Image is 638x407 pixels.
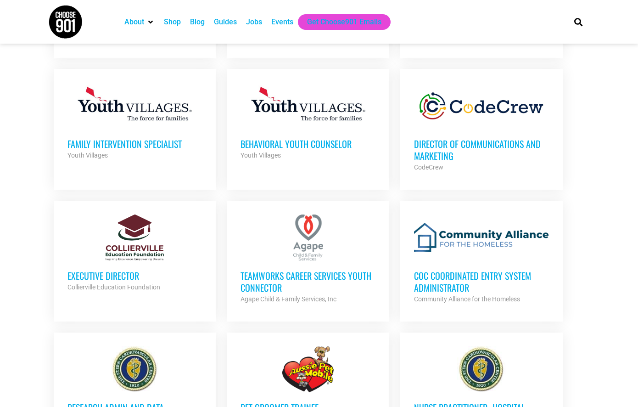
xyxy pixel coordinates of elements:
a: Blog [190,17,205,28]
div: About [120,14,159,30]
h3: TeamWorks Career Services Youth Connector [241,270,375,294]
a: Events [271,17,293,28]
h3: CoC Coordinated Entry System Administrator [414,270,549,294]
strong: Collierville Education Foundation [67,283,160,291]
div: Search [571,14,586,29]
a: Guides [214,17,237,28]
h3: Executive Director [67,270,202,282]
strong: CodeCrew [414,164,443,171]
a: TeamWorks Career Services Youth Connector Agape Child & Family Services, Inc [227,201,389,318]
a: Jobs [246,17,262,28]
strong: Youth Villages [241,152,281,159]
a: Get Choose901 Emails [307,17,381,28]
a: CoC Coordinated Entry System Administrator Community Alliance for the Homeless [400,201,563,318]
a: Director of Communications and Marketing CodeCrew [400,69,563,187]
h3: Behavioral Youth Counselor [241,138,375,150]
h3: Family Intervention Specialist [67,138,202,150]
strong: Community Alliance for the Homeless [414,295,520,303]
strong: Agape Child & Family Services, Inc [241,295,336,303]
a: Executive Director Collierville Education Foundation [54,201,216,306]
a: Shop [164,17,181,28]
nav: Main nav [120,14,559,30]
strong: Youth Villages [67,152,108,159]
a: Behavioral Youth Counselor Youth Villages [227,69,389,175]
h3: Director of Communications and Marketing [414,138,549,162]
a: About [124,17,144,28]
a: Family Intervention Specialist Youth Villages [54,69,216,175]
